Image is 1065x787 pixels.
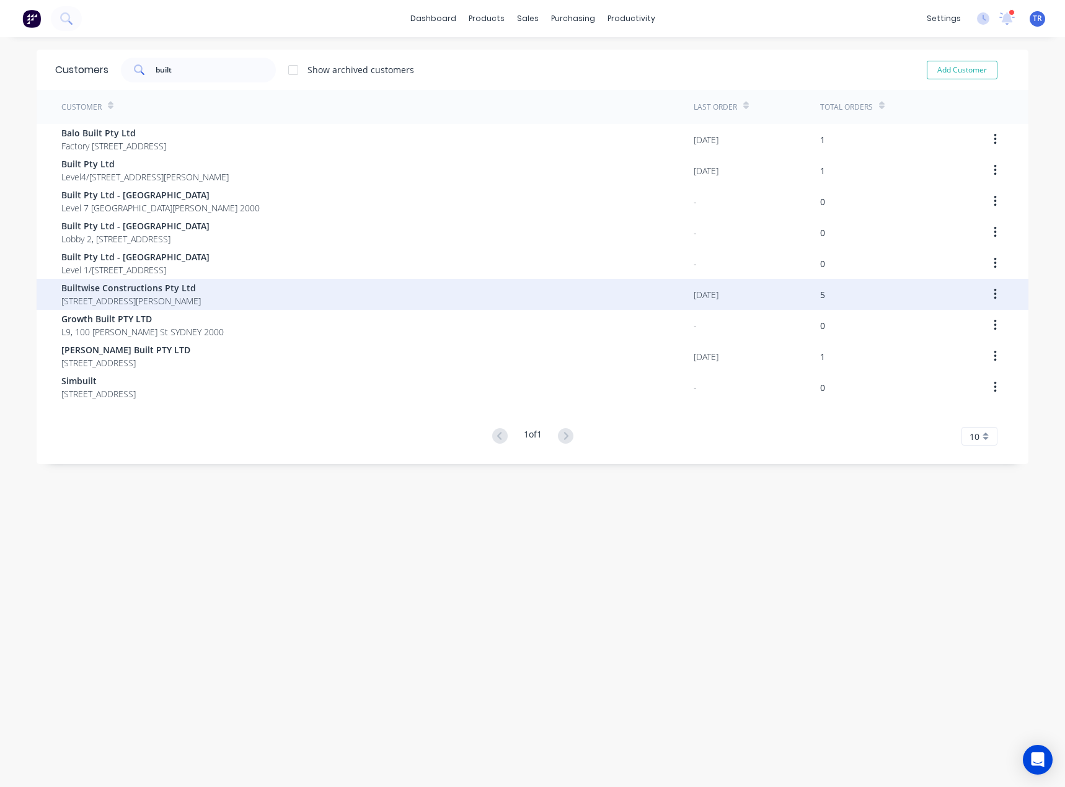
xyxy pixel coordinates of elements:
div: [DATE] [694,133,718,146]
div: 1 of 1 [524,428,542,446]
span: [PERSON_NAME] Built PTY LTD [61,343,190,356]
div: 1 [820,133,825,146]
div: 0 [820,195,825,208]
span: [STREET_ADDRESS][PERSON_NAME] [61,294,201,307]
div: 1 [820,350,825,363]
span: Built Pty Ltd - [GEOGRAPHIC_DATA] [61,250,210,263]
span: Growth Built PTY LTD [61,312,224,325]
div: - [694,319,697,332]
span: TR [1033,13,1042,24]
span: Built Pty Ltd - [GEOGRAPHIC_DATA] [61,188,260,201]
div: - [694,257,697,270]
span: Simbuilt [61,374,136,387]
a: dashboard [404,9,462,28]
span: Level 7 [GEOGRAPHIC_DATA][PERSON_NAME] 2000 [61,201,260,214]
span: Factory [STREET_ADDRESS] [61,139,166,152]
div: [DATE] [694,350,718,363]
div: Customer [61,102,102,113]
span: Level4/[STREET_ADDRESS][PERSON_NAME] [61,170,229,183]
span: 10 [970,430,979,443]
div: Open Intercom Messenger [1023,745,1053,775]
div: products [462,9,511,28]
span: [STREET_ADDRESS] [61,356,190,369]
span: [STREET_ADDRESS] [61,387,136,400]
span: Builtwise Constructions Pty Ltd [61,281,201,294]
div: 5 [820,288,825,301]
div: Last Order [694,102,737,113]
input: Search customers... [156,58,276,82]
div: Total Orders [820,102,873,113]
span: Built Pty Ltd [61,157,229,170]
span: Built Pty Ltd - [GEOGRAPHIC_DATA] [61,219,210,232]
div: - [694,381,697,394]
div: [DATE] [694,288,718,301]
div: Customers [55,63,108,77]
div: productivity [601,9,661,28]
div: 0 [820,226,825,239]
img: Factory [22,9,41,28]
div: settings [921,9,967,28]
div: 1 [820,164,825,177]
button: Add Customer [927,61,997,79]
span: Level 1/[STREET_ADDRESS] [61,263,210,276]
div: 0 [820,257,825,270]
div: - [694,195,697,208]
span: Lobby 2, [STREET_ADDRESS] [61,232,210,245]
div: 0 [820,381,825,394]
div: purchasing [545,9,601,28]
div: 0 [820,319,825,332]
div: Show archived customers [307,63,414,76]
span: Balo Built Pty Ltd [61,126,166,139]
div: - [694,226,697,239]
span: L9, 100 [PERSON_NAME] St SYDNEY 2000 [61,325,224,338]
div: sales [511,9,545,28]
div: [DATE] [694,164,718,177]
